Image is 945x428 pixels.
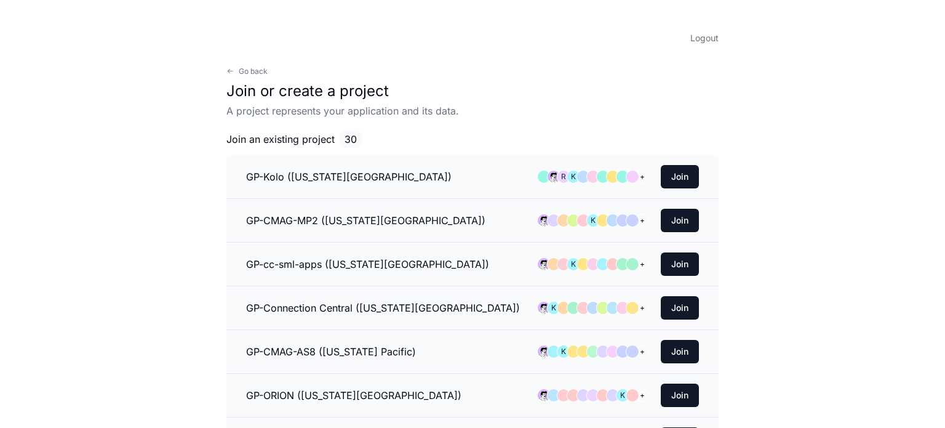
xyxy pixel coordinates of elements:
[246,301,520,315] h3: GP-Connection Central ([US_STATE][GEOGRAPHIC_DATA])
[690,30,719,47] button: Logout
[538,389,550,402] img: avatar
[636,345,648,358] div: +
[246,344,416,359] h3: GP-CMAG-AS8 ([US_STATE] Pacific)
[661,209,699,232] button: Join
[538,302,550,314] img: avatar
[636,389,648,402] div: +
[661,340,699,363] button: Join
[226,103,719,118] p: A project represents your application and its data.
[246,257,489,272] h3: GP-cc-sml-apps ([US_STATE][GEOGRAPHIC_DATA])
[636,214,648,227] div: +
[636,258,648,270] div: +
[538,258,550,270] img: avatar
[340,131,362,148] span: 30
[636,302,648,314] div: +
[246,388,461,403] h3: GP-ORION ([US_STATE][GEOGRAPHIC_DATA])
[239,67,268,76] span: Go back
[661,165,699,188] button: Join
[561,172,566,182] h1: R
[561,347,566,357] h1: K
[246,213,485,228] h3: GP-CMAG-MP2 ([US_STATE][GEOGRAPHIC_DATA])
[620,390,625,400] h1: K
[571,259,576,269] h1: K
[538,214,550,227] img: avatar
[226,67,268,76] button: Go back
[571,172,576,182] h1: K
[226,81,719,101] h1: Join or create a project
[591,216,596,225] h1: K
[661,252,699,276] button: Join
[636,171,648,183] div: +
[548,171,560,183] img: avatar
[226,132,335,147] span: Join an existing project
[538,345,550,358] img: avatar
[661,296,699,320] button: Join
[661,384,699,407] button: Join
[551,303,556,313] h1: K
[246,169,452,184] h3: GP-Kolo ([US_STATE][GEOGRAPHIC_DATA])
